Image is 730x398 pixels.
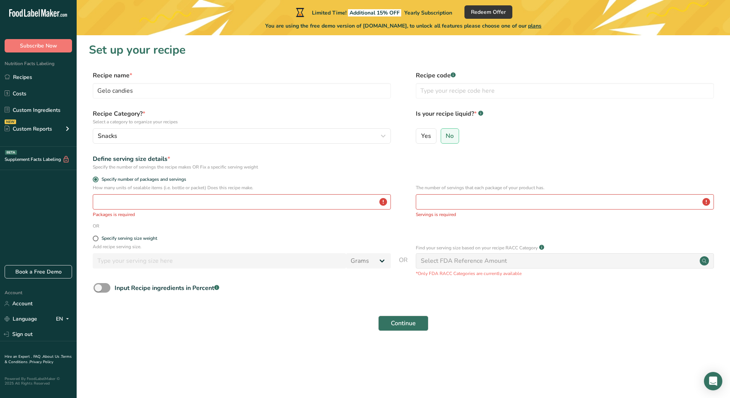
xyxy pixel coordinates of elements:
[471,8,506,16] span: Redeem Offer
[416,244,538,251] p: Find your serving size based on your recipe RACC Category
[294,8,452,17] div: Limited Time!
[5,39,72,52] button: Subscribe Now
[93,109,391,125] label: Recipe Category?
[56,314,72,324] div: EN
[5,354,72,365] a: Terms & Conditions .
[5,265,72,278] a: Book a Free Demo
[5,120,16,124] div: NEW
[93,253,346,269] input: Type your serving size here
[93,164,391,170] div: Specify the number of servings the recipe makes OR Fix a specific serving weight
[98,131,117,141] span: Snacks
[5,125,52,133] div: Custom Reports
[93,83,391,98] input: Type your recipe name here
[93,118,391,125] p: Select a category to organize your recipes
[93,184,391,191] p: How many units of sealable items (i.e. bottle or packet) Does this recipe make.
[464,5,512,19] button: Redeem Offer
[704,372,722,390] div: Open Intercom Messenger
[93,211,391,218] p: Packages is required
[93,128,391,144] button: Snacks
[98,177,186,182] span: Specify number of packages and servings
[5,354,32,359] a: Hire an Expert .
[43,354,61,359] a: About Us .
[20,42,57,50] span: Subscribe Now
[93,223,99,229] div: OR
[93,243,391,250] p: Add recipe serving size.
[378,316,428,331] button: Continue
[265,22,541,30] span: You are using the free demo version of [DOMAIN_NAME], to unlock all features please choose one of...
[416,270,714,277] p: *Only FDA RACC Categories are currently available
[416,71,714,80] label: Recipe code
[416,184,714,191] p: The number of servings that each package of your product has.
[115,283,219,293] div: Input Recipe ingredients in Percent
[5,150,17,155] div: BETA
[102,236,157,241] div: Specify serving size weight
[348,9,401,16] span: Additional 15% OFF
[93,71,391,80] label: Recipe name
[5,312,37,326] a: Language
[416,109,714,125] label: Is your recipe liquid?
[446,132,454,140] span: No
[416,211,714,218] p: Servings is required
[421,132,431,140] span: Yes
[5,377,72,386] div: Powered By FoodLabelMaker © 2025 All Rights Reserved
[33,354,43,359] a: FAQ .
[416,83,714,98] input: Type your recipe code here
[528,22,541,29] span: plans
[93,154,391,164] div: Define serving size details
[30,359,53,365] a: Privacy Policy
[404,9,452,16] span: Yearly Subscription
[89,41,718,59] h1: Set up your recipe
[421,256,507,265] div: Select FDA Reference Amount
[391,319,416,328] span: Continue
[399,256,408,277] span: OR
